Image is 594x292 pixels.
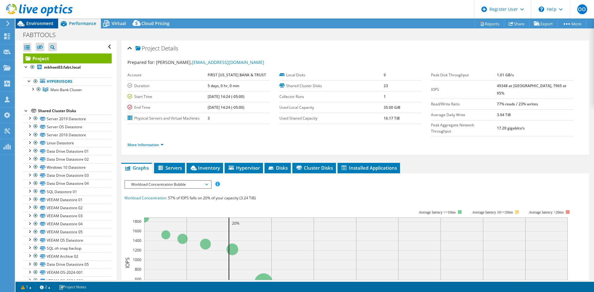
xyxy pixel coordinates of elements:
a: [EMAIL_ADDRESS][DOMAIN_NAME] [192,59,264,65]
label: Average Daily Write [431,112,497,118]
b: [DATE] 14:24 (-05:00) [208,105,244,110]
text: IOPS [124,257,131,268]
span: Installed Applications [341,165,397,171]
a: Project Notes [54,283,91,291]
span: Cluster Disks [295,165,333,171]
b: 77% reads / 23% writes [497,101,538,107]
b: 3.94 TiB [497,112,511,117]
b: 5 days, 0 hr, 0 min [208,83,239,88]
a: Linux Datastore [23,139,112,147]
text: 20% [232,221,239,226]
a: VEEAM-DS-2024-002 [23,277,112,285]
label: Peak Disk Throughput [431,72,497,78]
b: 17.20 gigabits/s [497,125,525,131]
a: Data Drive Datastore 05 [23,260,112,269]
label: Used Shared Capacity [279,115,384,121]
text: 1000 [133,257,141,262]
text: 1600 [133,228,141,234]
a: SQL oh snap backup [23,244,112,252]
span: OO [577,4,587,14]
a: SQL Datastore 01 [23,188,112,196]
span: Workload Concentration Bubble [128,181,208,188]
tspan: Average latency <=10ms [419,210,456,214]
label: IOPS [431,87,497,93]
b: 16.17 TiB [384,116,400,121]
label: Collector Runs [279,94,384,100]
label: End Time [127,104,208,111]
a: VEEAM OS Datastore [23,236,112,244]
a: Windows 10 Datastore [23,163,112,171]
b: 23 [384,83,388,88]
span: Project [136,45,160,52]
a: VEEAM Archive 02 [23,252,112,260]
text: 600 [135,277,141,282]
span: Main Bank Cluster [50,87,82,92]
label: Start Time [127,94,208,100]
a: More [557,19,586,28]
a: Server OS Datastore [23,123,112,131]
span: 57% of IOPS falls on 20% of your capacity (3.24 TiB) [168,195,256,201]
span: Inventory [190,165,220,171]
span: Disks [268,165,288,171]
label: Used Local Capacity [279,104,384,111]
tspan: Average latency 10<=20ms [472,210,513,214]
a: VEEAM-DS-2024-001 [23,269,112,277]
a: More Information [127,142,164,147]
text: Average latency >20ms [529,210,564,214]
a: VEEAM Datastore 04 [23,220,112,228]
b: 3 [208,116,210,121]
a: 2 [36,283,55,291]
label: Shared Cluster Disks [279,83,384,89]
a: Main Bank Cluster [23,86,112,94]
a: mbhost03.fabt.local [23,63,112,71]
a: Server 2019 Datastore [23,115,112,123]
h1: FABTTOOLS [20,32,65,38]
span: Hypervisor [228,165,260,171]
span: Graphs [124,165,149,171]
label: Physical Servers and Virtual Machines [127,115,208,121]
label: Local Disks [279,72,384,78]
a: Server 2016 Datastore [23,131,112,139]
span: Workload Concentration: [124,195,167,201]
a: VEEAM Datastore 02 [23,204,112,212]
span: Cloud Pricing [141,20,170,26]
a: Share [504,19,529,28]
a: VEEAM Datastore 01 [23,196,112,204]
svg: \n [539,6,544,12]
span: [PERSON_NAME], [156,59,264,65]
text: 1200 [133,248,141,253]
b: 1.01 GB/s [497,72,514,78]
text: 1800 [133,219,141,224]
a: VEEAM Datastore 03 [23,212,112,220]
a: Reports [475,19,504,28]
span: Servers [157,165,182,171]
label: Read/Write Ratio [431,101,497,107]
a: Data Drive Datastore 03 [23,171,112,180]
span: Environment [26,20,54,26]
label: Prepared for: [127,59,155,65]
a: Project [23,53,112,63]
label: Account [127,72,208,78]
label: Duration [127,83,208,89]
a: Data Drive Datastore 04 [23,180,112,188]
b: [DATE] 14:24 (-05:00) [208,94,244,99]
text: 1400 [133,238,141,243]
a: Hypervisors [23,78,112,86]
b: 49348 at [GEOGRAPHIC_DATA], 7965 at 95% [497,83,566,96]
b: mbhost03.fabt.local [44,65,81,70]
b: FIRST [US_STATE] BANK & TRUST [208,72,266,78]
text: 800 [135,267,141,272]
a: Data Drive Datastore 01 [23,147,112,155]
b: 1 [384,94,386,99]
span: Performance [69,20,96,26]
a: VEEAM Datastore 05 [23,228,112,236]
b: 35.00 GiB [384,105,400,110]
a: 1 [17,283,36,291]
label: Peak Aggregate Network Throughput [431,122,497,134]
span: Details [161,44,178,52]
span: Virtual [112,20,126,26]
a: Data Drive Datastore 02 [23,155,112,163]
div: Shared Cluster Disks [38,107,112,115]
b: 9 [384,72,386,78]
a: Export [529,19,558,28]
